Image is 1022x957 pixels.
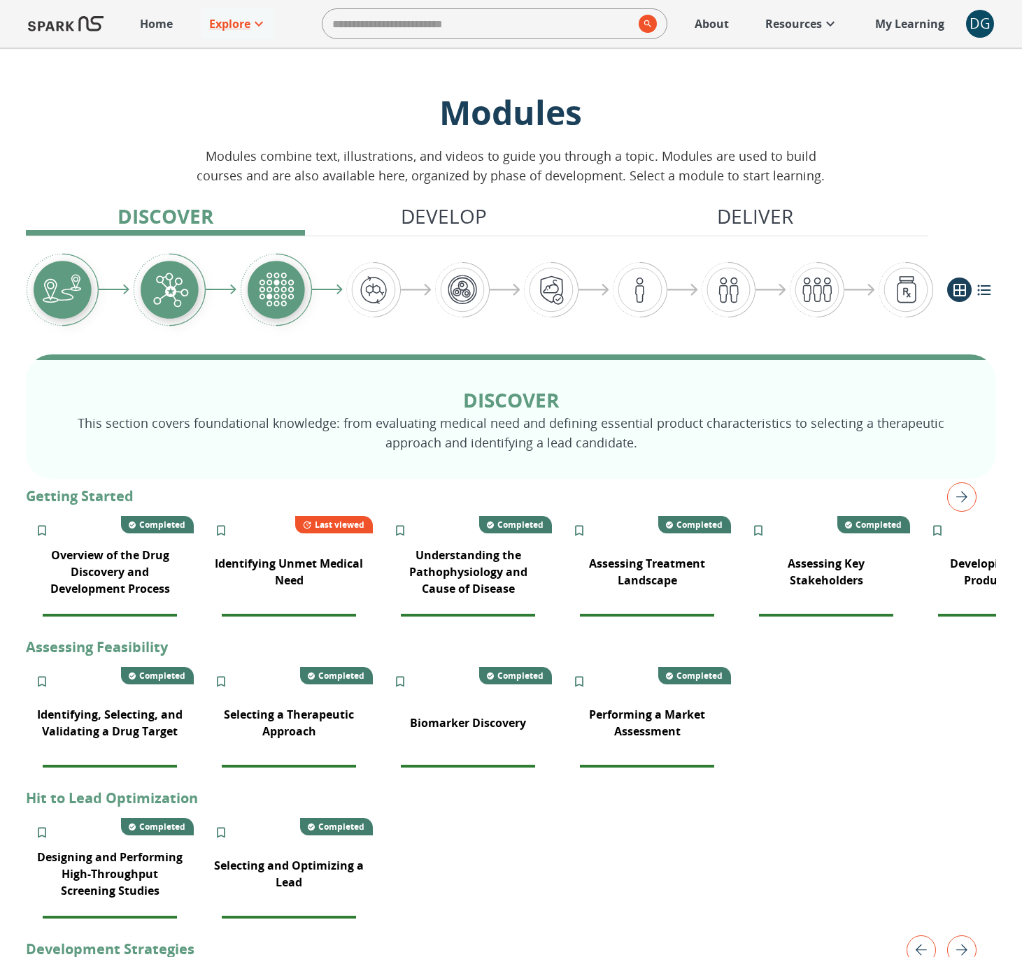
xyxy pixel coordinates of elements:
p: Designing and Performing High-Throughput Screening Studies [34,849,185,899]
svg: Add to My Learning [214,524,228,538]
div: SPARK NS branding pattern [742,516,910,628]
p: Biomarker Discovery [410,714,526,731]
div: Spark NS branding pattern [205,667,373,779]
p: Getting Started [26,486,996,507]
p: My Learning [875,15,944,32]
p: Develop [401,201,487,231]
div: SPARK NS branding pattern [26,516,194,628]
p: Assessing Treatment Landscape [572,555,723,589]
p: Modules [196,89,827,135]
div: Graphic showing the progression through the Discover, Develop, and Deliver pipeline, highlighting... [26,253,933,326]
svg: Add to My Learning [35,675,49,689]
img: arrow-right [312,285,343,296]
p: Completed [139,519,185,531]
div: SPARK NS branding pattern [205,818,373,930]
p: Completed [318,670,364,682]
p: Understanding the Pathophysiology and Cause of Disease [392,547,544,597]
p: Completed [497,670,544,682]
p: This section covers foundational knowledge: from evaluating medical need and defining essential p... [71,413,951,452]
p: Home [140,15,173,32]
p: Completed [497,519,544,531]
a: Home [133,8,180,39]
img: arrow-right [401,284,432,296]
img: arrow-right [99,285,129,296]
button: grid view [947,278,972,302]
p: Performing a Market Assessment [572,706,723,740]
span: Module completion progress of user [759,614,893,617]
p: Discover [71,387,951,413]
p: Completed [676,670,723,682]
p: Completed [318,821,364,833]
span: Module completion progress of user [43,614,177,617]
button: search [633,9,657,38]
svg: Add to My Learning [393,524,407,538]
div: SPARK NS branding pattern [26,818,194,930]
div: Dart hitting bullseye [26,667,194,779]
p: Identifying, Selecting, and Validating a Drug Target [34,706,185,740]
svg: Add to My Learning [35,524,49,538]
img: arrow-right [755,284,786,296]
button: list view [972,278,996,302]
span: Module completion progress of user [580,614,714,617]
p: Completed [856,519,902,531]
div: SPARK NS branding pattern [205,516,373,628]
svg: Add to My Learning [930,524,944,538]
p: Resources [765,15,822,32]
p: Discover [118,201,213,231]
img: Logo of SPARK at Stanford [28,7,104,41]
div: DG [966,10,994,38]
p: Hit to Lead Optimization [26,788,996,809]
p: Overview of the Drug Discovery and Development Process [34,547,185,597]
img: arrow-right [490,284,520,296]
svg: Add to My Learning [751,524,765,538]
p: Identifying Unmet Medical Need [213,555,364,589]
span: Module completion progress of user [401,614,535,617]
svg: Add to My Learning [214,675,228,689]
img: arrow-right [844,284,875,296]
p: Completed [676,519,723,531]
a: Explore [202,8,274,39]
svg: Add to My Learning [214,826,228,840]
p: Selecting and Optimizing a Lead [213,857,364,891]
div: SPARK NS branding pattern [384,667,552,779]
a: About [688,8,736,39]
div: SPARK NS branding pattern [384,516,552,628]
p: Completed [139,670,185,682]
a: My Learning [868,8,952,39]
p: About [695,15,729,32]
button: right [942,477,977,517]
div: SPARK NS branding pattern [563,667,731,779]
span: Module completion progress of user [580,765,714,768]
p: Completed [139,821,185,833]
p: Assessing Feasibility [26,637,996,658]
p: Selecting a Therapeutic Approach [213,706,364,740]
svg: Add to My Learning [35,826,49,840]
svg: Add to My Learning [572,675,586,689]
span: Module completion progress of user [222,916,356,919]
p: Deliver [717,201,793,231]
span: Module completion progress of user [43,916,177,919]
span: Module completion progress of user [401,765,535,768]
span: Module completion progress of user [222,765,356,768]
span: Module completion progress of user [222,614,356,617]
a: Resources [758,8,846,39]
svg: Add to My Learning [572,524,586,538]
img: arrow-right [579,284,609,296]
p: Assessing Key Stakeholders [751,555,902,589]
img: arrow-right [206,285,236,296]
img: arrow-right [667,284,698,296]
span: Module completion progress of user [43,765,177,768]
p: Last viewed [315,519,364,531]
svg: Add to My Learning [393,675,407,689]
div: SPARK NS branding pattern [563,516,731,628]
button: account of current user [966,10,994,38]
p: Explore [209,15,250,32]
p: Modules combine text, illustrations, and videos to guide you through a topic. Modules are used to... [196,146,827,185]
